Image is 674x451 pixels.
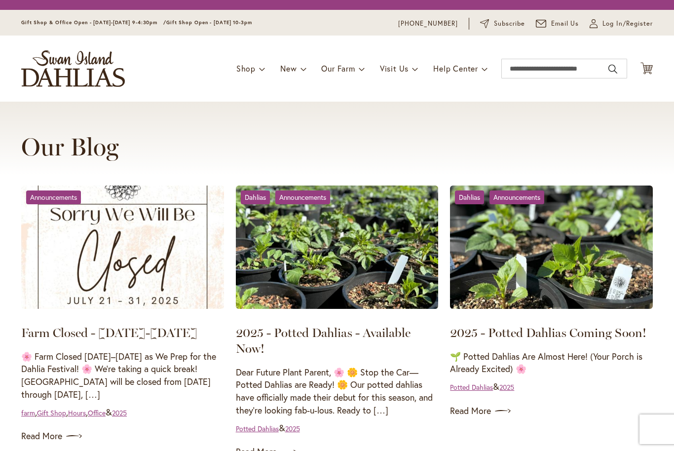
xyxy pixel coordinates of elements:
[602,19,653,29] span: Log In/Register
[489,190,544,204] a: Announcements
[26,190,81,204] a: Announcements
[455,190,549,204] div: &
[450,325,646,340] a: 2025 - Potted Dahlias Coming Soon!
[455,190,484,204] a: Dahlias
[112,408,127,417] a: 2025
[450,382,493,392] a: Potted Dahlias
[21,133,653,161] h1: Our Blog
[275,190,330,204] a: Announcements
[21,186,224,309] img: Farm Closed - July 21-31, 2025
[37,408,66,417] a: Gift Shop
[590,19,653,29] a: Log In/Register
[280,63,297,74] span: New
[21,50,125,87] a: store logo
[494,19,525,29] span: Subscribe
[608,61,617,77] button: Search
[480,19,525,29] a: Subscribe
[21,19,166,26] span: Gift Shop & Office Open - [DATE]-[DATE] 9-4:30pm /
[450,403,653,419] a: Read More
[321,63,355,74] span: Our Farm
[241,190,270,204] a: Dahlias
[499,382,514,392] a: 2025
[433,63,478,74] span: Help Center
[21,428,224,444] a: Read More
[68,408,86,417] a: Hours
[380,63,409,74] span: Visit Us
[551,19,579,29] span: Email Us
[236,186,439,309] img: 2025 - Potted Dahlias - Available Now!
[450,350,653,376] p: 🌱 Potted Dahlias Are Almost Here! (Your Porch is Already Excited) 🌸
[536,19,579,29] a: Email Us
[21,186,224,312] a: Farm Closed - July 21-31, 2025
[450,186,653,312] a: 2025 - Potted Dahlias Coming Soon!
[450,380,514,393] div: &
[241,190,335,204] div: &
[495,403,511,419] img: arrow icon
[66,428,82,444] img: arrow icon
[285,424,300,433] a: 2025
[88,408,106,417] a: Office
[21,325,197,340] a: Farm Closed - [DATE]-[DATE]
[21,408,35,417] a: farm
[166,19,252,26] span: Gift Shop Open - [DATE] 10-3pm
[21,406,127,419] div: , , , &
[236,366,439,417] p: Dear Future Plant Parent, 🌸 🌼 Stop the Car—Potted Dahlias are Ready! 🌼 Our potted dahlias have of...
[236,325,411,356] a: 2025 - Potted Dahlias - Available Now!
[450,186,653,309] img: 2025 - Potted Dahlias Coming Soon!
[21,350,224,401] p: 🌸 Farm Closed [DATE]–[DATE] as We Prep for the Dahlia Festival! 🌸 We’re taking a quick break! [GE...
[236,186,439,312] a: 2025 - Potted Dahlias - Available Now!
[236,424,279,433] a: Potted Dahlias
[7,416,35,444] iframe: Launch Accessibility Center
[236,422,300,435] div: &
[236,63,256,74] span: Shop
[398,19,458,29] a: [PHONE_NUMBER]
